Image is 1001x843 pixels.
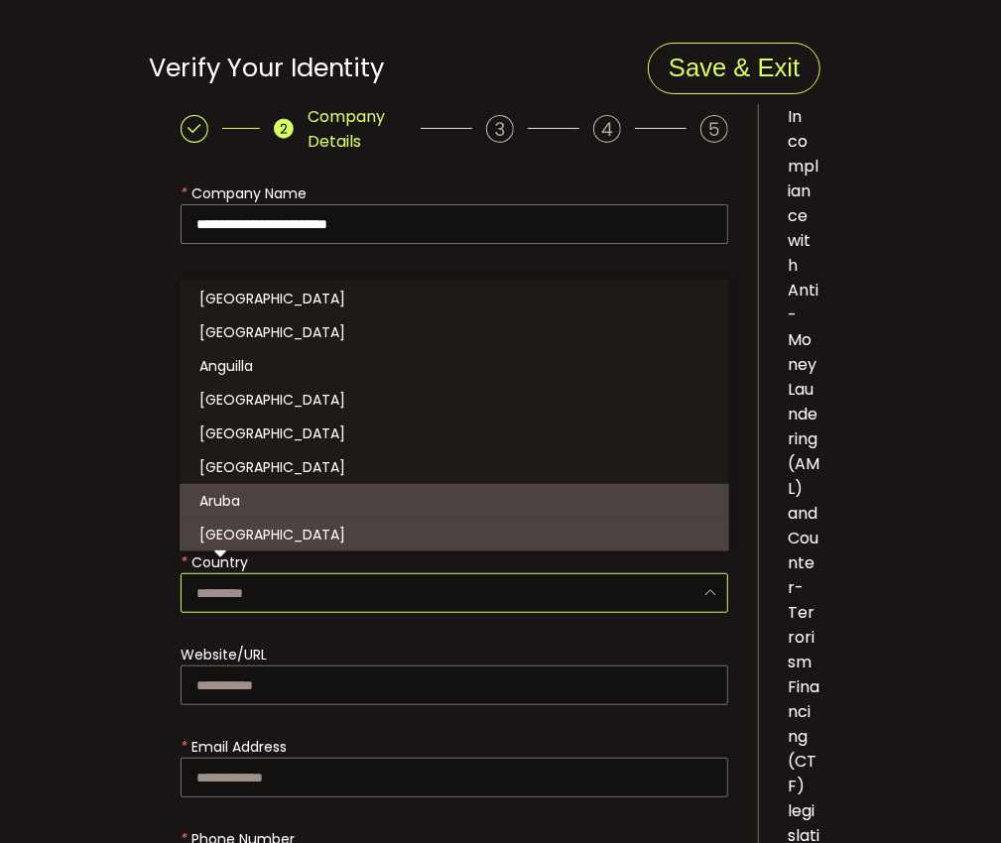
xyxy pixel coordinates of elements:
[199,457,345,477] span: [GEOGRAPHIC_DATA]
[149,50,385,85] span: Verify Your Identity
[199,289,345,308] span: [GEOGRAPHIC_DATA]
[308,104,406,154] span: Company Details
[199,322,345,342] span: [GEOGRAPHIC_DATA]
[648,43,820,94] button: Save & Exit
[760,629,1001,843] iframe: Chat Widget
[669,54,800,81] span: Save & Exit
[199,525,345,544] span: [GEOGRAPHIC_DATA]
[199,356,253,376] span: Anguilla
[199,491,240,511] span: Aruba
[199,423,345,443] span: [GEOGRAPHIC_DATA]
[760,629,1001,843] div: 聊天小组件
[199,390,345,410] span: [GEOGRAPHIC_DATA]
